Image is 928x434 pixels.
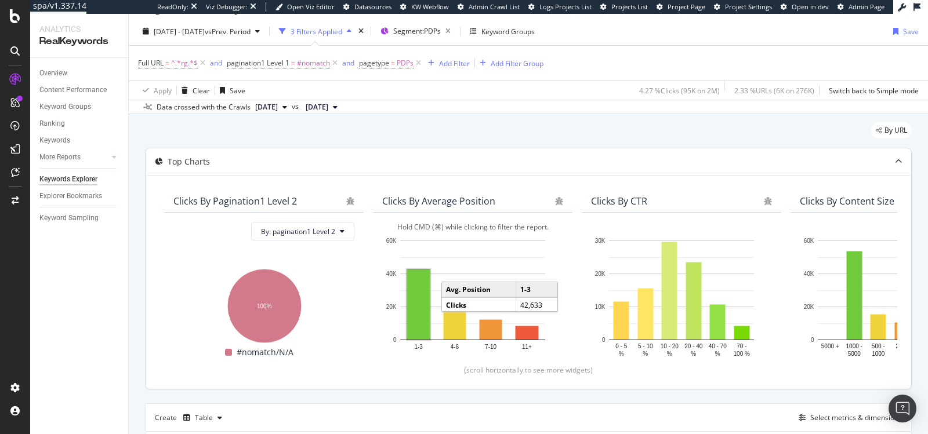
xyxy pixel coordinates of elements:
[824,81,919,100] button: Switch back to Simple mode
[725,2,772,11] span: Project Settings
[615,343,627,349] text: 0 - 5
[810,413,902,422] div: Select metrics & dimensions
[619,351,624,357] text: %
[291,27,342,37] div: 3 Filters Applied
[411,2,449,11] span: KW Webflow
[595,304,606,310] text: 10K
[301,100,342,114] button: [DATE]
[522,344,532,350] text: 11+
[393,26,441,36] span: Segment: PDPs
[465,22,539,41] button: Keyword Groups
[684,343,703,349] text: 20 - 40
[667,351,672,357] text: %
[39,212,120,224] a: Keyword Sampling
[39,190,102,202] div: Explorer Bookmarks
[896,343,909,349] text: 250 -
[539,2,592,11] span: Logs Projects List
[794,411,902,425] button: Select metrics & dimensions
[714,2,772,12] a: Project Settings
[39,134,70,147] div: Keywords
[872,343,885,349] text: 500 -
[346,197,354,205] div: bug
[491,59,543,68] div: Add Filter Group
[528,2,592,12] a: Logs Projects List
[475,56,543,70] button: Add Filter Group
[709,343,727,349] text: 40 - 70
[292,101,301,112] span: vs
[846,343,862,349] text: 1000 -
[838,2,884,12] a: Admin Page
[661,343,679,349] text: 10 - 20
[386,304,397,310] text: 20K
[179,409,227,427] button: Table
[804,271,814,277] text: 40K
[287,2,335,11] span: Open Viz Editor
[159,365,897,375] div: (scroll horizontally to see more widgets)
[849,2,884,11] span: Admin Page
[39,84,120,96] a: Content Performance
[227,58,289,68] span: pagination1 Level 1
[804,304,814,310] text: 20K
[382,235,563,359] svg: A chart.
[195,414,213,421] div: Table
[764,197,772,205] div: bug
[595,238,606,244] text: 30K
[734,86,814,96] div: 2.33 % URLs ( 6K on 276K )
[469,2,520,11] span: Admin Crawl List
[792,2,829,11] span: Open in dev
[600,2,648,12] a: Projects List
[39,35,119,48] div: RealKeywords
[343,2,391,12] a: Datasources
[439,59,470,68] div: Add Filter
[173,262,354,345] svg: A chart.
[884,127,907,134] span: By URL
[342,57,354,68] button: and
[391,58,395,68] span: =
[154,86,172,96] div: Apply
[138,58,164,68] span: Full URL
[848,351,861,357] text: 5000
[193,86,210,96] div: Clear
[39,23,119,35] div: Analytics
[393,337,397,343] text: 0
[386,238,397,244] text: 60K
[903,27,919,37] div: Save
[889,22,919,41] button: Save
[811,337,814,343] text: 0
[485,344,496,350] text: 7-10
[354,2,391,11] span: Datasources
[205,27,251,37] span: vs Prev. Period
[251,100,292,114] button: [DATE]
[821,343,839,349] text: 5000 +
[210,57,222,68] button: and
[154,27,205,37] span: [DATE] - [DATE]
[872,351,885,357] text: 1000
[737,343,746,349] text: 70 -
[458,2,520,12] a: Admin Crawl List
[255,102,278,112] span: 2025 Aug. 30th
[691,351,696,357] text: %
[804,238,814,244] text: 60K
[397,55,414,71] span: PDPs
[251,222,354,240] button: By: pagination1 Level 2
[39,101,91,113] div: Keyword Groups
[138,81,172,100] button: Apply
[165,58,169,68] span: =
[639,86,720,96] div: 4.27 % Clicks ( 95K on 2M )
[643,351,648,357] text: %
[39,151,108,163] a: More Reports
[591,235,772,359] div: A chart.
[871,122,912,138] div: legacy label
[157,2,188,12] div: ReadOnly:
[356,25,366,37] div: times
[157,102,251,112] div: Data crossed with the Crawls
[39,151,81,163] div: More Reports
[638,343,653,349] text: 5 - 10
[481,27,535,37] div: Keyword Groups
[155,409,227,427] div: Create
[210,58,222,68] div: and
[39,212,99,224] div: Keyword Sampling
[39,101,120,113] a: Keyword Groups
[611,2,648,11] span: Projects List
[168,156,210,167] div: Top Charts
